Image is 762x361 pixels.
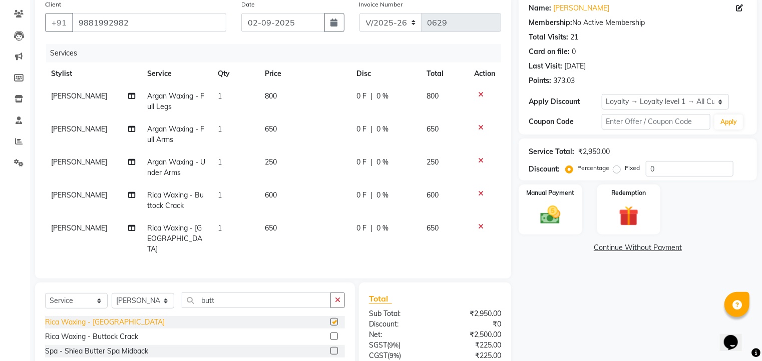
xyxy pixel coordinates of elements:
input: Search or Scan [182,292,331,308]
span: [PERSON_NAME] [51,124,107,133]
span: 9% [389,341,399,349]
span: 800 [265,91,277,100]
span: 0 % [376,223,389,233]
span: 600 [427,190,439,199]
span: SGST [369,340,387,349]
label: Percentage [577,163,609,172]
span: | [370,91,372,101]
button: +91 [45,13,73,32]
th: Action [468,62,501,85]
span: Rica Waxing - Buttock Crack [147,190,204,210]
div: Last Visit: [529,61,562,71]
span: Argan Waxing - Full Legs [147,91,204,111]
img: _gift.svg [613,203,645,228]
div: Spa - Shiea Butter Spa Midback [45,346,148,356]
th: Price [259,62,350,85]
span: 1 [218,157,222,166]
div: Services [46,44,509,62]
span: 0 % [376,157,389,167]
span: 1 [218,91,222,100]
div: ₹225.00 [435,350,509,361]
span: 600 [265,190,277,199]
div: No Active Membership [529,17,747,28]
div: 373.03 [553,75,575,86]
div: ₹2,950.00 [435,308,509,319]
button: Apply [714,114,743,129]
span: 800 [427,91,439,100]
span: 0 % [376,124,389,134]
div: ₹2,500.00 [435,329,509,340]
span: 0 F [356,91,366,101]
label: Redemption [611,188,646,197]
span: | [370,223,372,233]
div: [DATE] [564,61,586,71]
th: Service [141,62,212,85]
span: CGST [369,351,388,360]
div: ( ) [361,350,435,361]
div: Net: [361,329,435,340]
span: [PERSON_NAME] [51,190,107,199]
span: 1 [218,190,222,199]
div: 21 [570,32,578,42]
div: ₹2,950.00 [578,146,610,157]
span: 650 [427,124,439,133]
span: 0 F [356,190,366,200]
th: Qty [212,62,259,85]
input: Search by Name/Mobile/Email/Code [72,13,226,32]
span: 0 % [376,91,389,101]
span: 650 [265,223,277,232]
span: [PERSON_NAME] [51,91,107,100]
span: 0 F [356,223,366,233]
span: 650 [265,124,277,133]
span: | [370,124,372,134]
div: Discount: [529,164,560,174]
div: Apply Discount [529,96,601,107]
span: | [370,190,372,200]
label: Fixed [625,163,640,172]
img: _cash.svg [534,203,567,226]
span: 0 F [356,157,366,167]
a: Continue Without Payment [521,242,755,253]
span: [PERSON_NAME] [51,223,107,232]
span: Rica Waxing - [GEOGRAPHIC_DATA] [147,223,202,253]
div: Total Visits: [529,32,568,42]
div: Sub Total: [361,308,435,319]
span: Argan Waxing - Under Arms [147,157,205,177]
span: 650 [427,223,439,232]
div: Card on file: [529,46,570,57]
div: Discount: [361,319,435,329]
label: Manual Payment [527,188,575,197]
span: 250 [427,157,439,166]
span: 9% [390,351,399,359]
span: 0 F [356,124,366,134]
input: Enter Offer / Coupon Code [602,114,711,129]
div: Points: [529,75,551,86]
div: Rica Waxing - [GEOGRAPHIC_DATA] [45,317,165,327]
th: Disc [350,62,421,85]
iframe: chat widget [720,321,752,351]
div: Service Total: [529,146,574,157]
div: Name: [529,3,551,13]
a: [PERSON_NAME] [553,3,609,13]
span: 1 [218,124,222,133]
span: [PERSON_NAME] [51,157,107,166]
div: ₹0 [435,319,509,329]
div: 0 [572,46,576,57]
span: Argan Waxing - Full Arms [147,124,204,144]
th: Total [421,62,468,85]
span: 250 [265,157,277,166]
div: ( ) [361,340,435,350]
span: Total [369,293,392,304]
div: ₹225.00 [435,340,509,350]
span: | [370,157,372,167]
div: Membership: [529,17,572,28]
span: 1 [218,223,222,232]
th: Stylist [45,62,141,85]
div: Rica Waxing - Buttock Crack [45,331,138,342]
div: Coupon Code [529,116,601,127]
span: 0 % [376,190,389,200]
